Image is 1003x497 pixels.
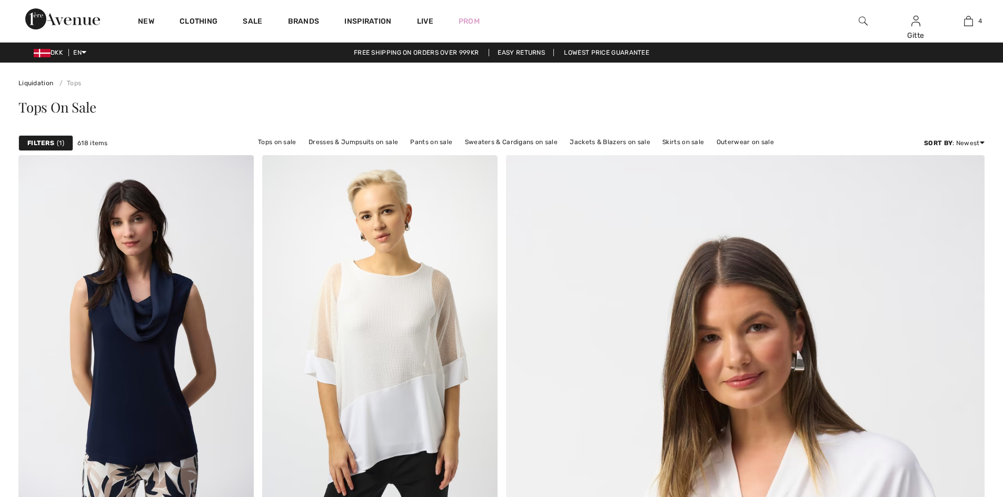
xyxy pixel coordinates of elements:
span: 618 items [77,138,108,148]
a: 4 [942,15,994,27]
a: Skirts on sale [657,135,709,149]
div: : Newest [924,138,985,148]
span: EN [73,49,86,56]
a: Sign In [911,16,920,26]
span: Inspiration [344,17,391,28]
strong: Sort By [924,139,952,147]
a: Outerwear on sale [711,135,779,149]
a: Tops [55,79,82,87]
strong: Filters [27,138,54,148]
img: 1ère Avenue [25,8,100,29]
span: DKK [34,49,67,56]
a: Sale [243,17,262,28]
a: Free shipping on orders over 999kr [345,49,487,56]
a: Easy Returns [489,49,554,56]
span: Tops On Sale [18,98,96,116]
a: Pants on sale [405,135,458,149]
a: Clothing [180,17,217,28]
a: Live [417,16,433,27]
a: Jackets & Blazers on sale [564,135,656,149]
a: Dresses & Jumpsuits on sale [303,135,403,149]
img: search the website [859,15,868,27]
div: Gitte [890,30,941,41]
span: 1 [57,138,64,148]
a: Brands [288,17,320,28]
a: Tops on sale [253,135,302,149]
iframe: Opens a widget where you can find more information [936,418,992,444]
img: My Bag [964,15,973,27]
a: Liquidation [18,79,53,87]
a: Sweaters & Cardigans on sale [460,135,563,149]
img: Danish krone [34,49,51,57]
a: Prom [459,16,480,27]
a: Lowest Price Guarantee [555,49,658,56]
span: 4 [978,16,982,26]
a: New [138,17,154,28]
img: My Info [911,15,920,27]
